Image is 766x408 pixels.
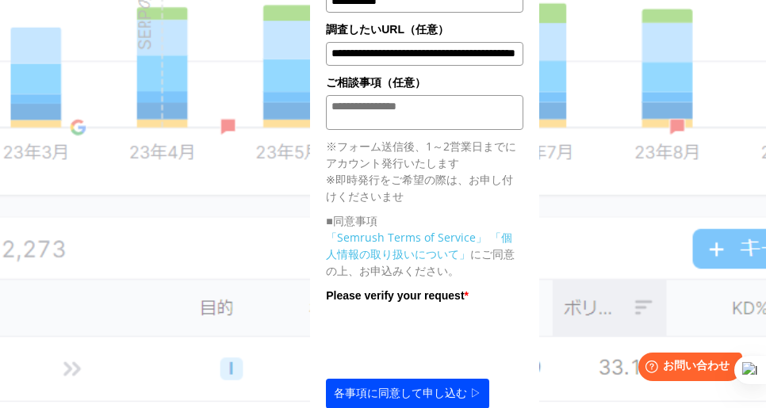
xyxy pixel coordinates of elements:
label: Please verify your request [326,287,523,304]
p: にご同意の上、お申込みください。 [326,229,523,279]
iframe: reCAPTCHA [326,309,567,371]
p: ■同意事項 [326,212,523,229]
a: 「個人情報の取り扱いについて」 [326,230,512,261]
iframe: Help widget launcher [625,346,749,391]
a: 「Semrush Terms of Service」 [326,230,487,245]
p: ※フォーム送信後、1～2営業日までにアカウント発行いたします ※即時発行をご希望の際は、お申し付けくださいませ [326,138,523,204]
label: 調査したいURL（任意） [326,21,523,38]
label: ご相談事項（任意） [326,74,523,91]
